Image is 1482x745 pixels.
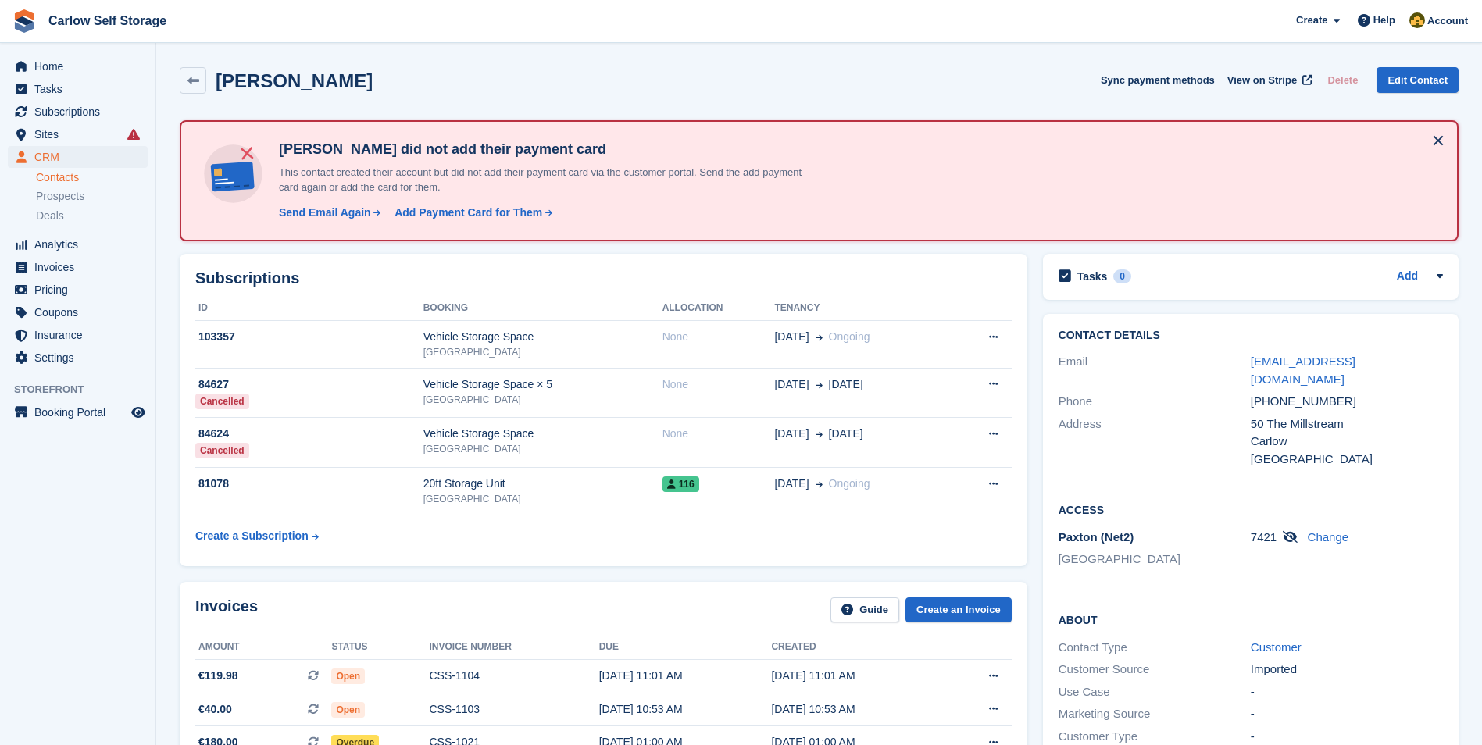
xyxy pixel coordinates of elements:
[662,329,775,345] div: None
[42,8,173,34] a: Carlow Self Storage
[195,528,309,544] div: Create a Subscription
[36,170,148,185] a: Contacts
[662,426,775,442] div: None
[830,597,899,623] a: Guide
[34,347,128,369] span: Settings
[1251,530,1277,544] span: 7421
[1251,393,1443,411] div: [PHONE_NUMBER]
[423,492,662,506] div: [GEOGRAPHIC_DATA]
[273,141,820,159] h4: [PERSON_NAME] did not add their payment card
[331,702,365,718] span: Open
[662,376,775,393] div: None
[273,165,820,195] p: This contact created their account but did not add their payment card via the customer portal. Se...
[279,205,371,221] div: Send Email Again
[36,208,148,224] a: Deals
[1059,501,1443,517] h2: Access
[1059,530,1134,544] span: Paxton (Net2)
[1373,12,1395,28] span: Help
[8,233,148,255] a: menu
[829,376,863,393] span: [DATE]
[198,701,232,718] span: €40.00
[829,426,863,442] span: [DATE]
[829,330,870,343] span: Ongoing
[388,205,554,221] a: Add Payment Card for Them
[34,401,128,423] span: Booking Portal
[395,205,542,221] div: Add Payment Card for Them
[34,55,128,77] span: Home
[1251,433,1443,451] div: Carlow
[774,376,809,393] span: [DATE]
[774,296,951,321] th: Tenancy
[195,476,423,492] div: 81078
[8,101,148,123] a: menu
[423,296,662,321] th: Booking
[1427,13,1468,29] span: Account
[195,522,319,551] a: Create a Subscription
[1221,67,1316,93] a: View on Stripe
[599,668,772,684] div: [DATE] 11:01 AM
[423,476,662,492] div: 20ft Storage Unit
[1059,415,1251,469] div: Address
[1251,451,1443,469] div: [GEOGRAPHIC_DATA]
[195,426,423,442] div: 84624
[430,668,599,684] div: CSS-1104
[195,635,331,660] th: Amount
[1113,269,1131,283] div: 0
[423,393,662,407] div: [GEOGRAPHIC_DATA]
[8,324,148,346] a: menu
[8,301,148,323] a: menu
[1101,67,1215,93] button: Sync payment methods
[1077,269,1108,283] h2: Tasks
[423,345,662,359] div: [GEOGRAPHIC_DATA]
[8,279,148,301] a: menu
[216,70,373,91] h2: [PERSON_NAME]
[34,123,128,145] span: Sites
[34,146,128,168] span: CRM
[34,256,128,278] span: Invoices
[34,78,128,100] span: Tasks
[36,189,84,204] span: Prospects
[1397,268,1418,286] a: Add
[8,256,148,278] a: menu
[8,55,148,77] a: menu
[1059,705,1251,723] div: Marketing Source
[200,141,266,207] img: no-card-linked-e7822e413c904bf8b177c4d89f31251c4716f9871600ec3ca5bfc59e148c83f4.svg
[662,296,775,321] th: Allocation
[1296,12,1327,28] span: Create
[1227,73,1297,88] span: View on Stripe
[1059,683,1251,701] div: Use Case
[1251,355,1355,386] a: [EMAIL_ADDRESS][DOMAIN_NAME]
[12,9,36,33] img: stora-icon-8386f47178a22dfd0bd8f6a31ec36ba5ce8667c1dd55bd0f319d3a0aa187defe.svg
[1321,67,1364,93] button: Delete
[905,597,1012,623] a: Create an Invoice
[1059,551,1251,569] li: [GEOGRAPHIC_DATA]
[771,701,944,718] div: [DATE] 10:53 AM
[36,209,64,223] span: Deals
[1251,415,1443,433] div: 50 The Millstream
[195,597,258,623] h2: Invoices
[1059,661,1251,679] div: Customer Source
[599,701,772,718] div: [DATE] 10:53 AM
[34,301,128,323] span: Coupons
[1377,67,1459,93] a: Edit Contact
[195,296,423,321] th: ID
[36,188,148,205] a: Prospects
[423,442,662,456] div: [GEOGRAPHIC_DATA]
[331,635,429,660] th: Status
[129,403,148,422] a: Preview store
[34,233,128,255] span: Analytics
[1251,640,1302,654] a: Customer
[34,279,128,301] span: Pricing
[195,443,249,458] div: Cancelled
[8,347,148,369] a: menu
[34,324,128,346] span: Insurance
[1251,705,1443,723] div: -
[599,635,772,660] th: Due
[423,329,662,345] div: Vehicle Storage Space
[8,146,148,168] a: menu
[1059,611,1443,627] h2: About
[8,78,148,100] a: menu
[423,376,662,393] div: Vehicle Storage Space × 5
[1251,683,1443,701] div: -
[1251,661,1443,679] div: Imported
